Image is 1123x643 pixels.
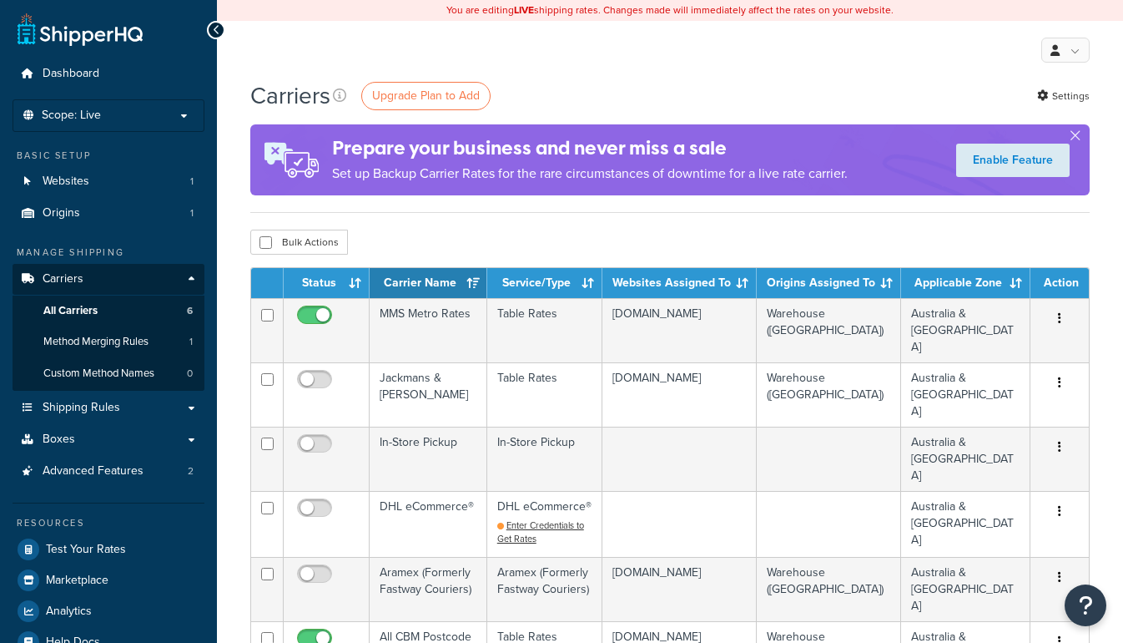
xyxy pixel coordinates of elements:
[13,149,204,163] div: Basic Setup
[284,268,370,298] th: Status: activate to sort column ascending
[13,166,204,197] li: Websites
[13,264,204,391] li: Carriers
[1037,84,1090,108] a: Settings
[250,124,332,195] img: ad-rules-rateshop-fe6ec290ccb7230408bd80ed9643f0289d75e0ffd9eb532fc0e269fcd187b520.png
[13,456,204,487] li: Advanced Features
[497,519,584,545] a: Enter Credentials to Get Rates
[187,367,193,381] span: 0
[13,456,204,487] a: Advanced Features 2
[13,358,204,389] li: Custom Method Names
[487,557,602,621] td: Aramex (Formerly Fastway Couriers)
[189,335,193,349] span: 1
[13,296,204,327] a: All Carriers 6
[602,557,757,621] td: [DOMAIN_NAME]
[487,491,602,556] td: DHL eCommerce®
[370,491,487,556] td: DHL eCommerce®
[901,268,1030,298] th: Applicable Zone: activate to sort column ascending
[757,362,901,427] td: Warehouse ([GEOGRAPHIC_DATA])
[901,557,1030,621] td: Australia & [GEOGRAPHIC_DATA]
[13,58,204,89] a: Dashboard
[13,198,204,229] a: Origins 1
[487,268,602,298] th: Service/Type: activate to sort column ascending
[13,565,204,595] a: Marketplace
[13,327,204,357] a: Method Merging Rules 1
[901,298,1030,362] td: Australia & [GEOGRAPHIC_DATA]
[757,268,901,298] th: Origins Assigned To: activate to sort column ascending
[1065,585,1106,626] button: Open Resource Center
[188,464,194,478] span: 2
[602,298,757,362] td: [DOMAIN_NAME]
[13,264,204,295] a: Carriers
[13,534,204,565] a: Test Your Rates
[514,3,534,18] b: LIVE
[901,362,1030,427] td: Australia & [GEOGRAPHIC_DATA]
[13,596,204,626] a: Analytics
[13,392,204,423] a: Shipping Rules
[370,362,487,427] td: Jackmans & [PERSON_NAME]
[370,298,487,362] td: MMS Metro Rates
[43,67,99,81] span: Dashboard
[43,464,144,478] span: Advanced Features
[487,427,602,491] td: In-Store Pickup
[13,166,204,197] a: Websites 1
[13,296,204,327] li: All Carriers
[42,109,101,123] span: Scope: Live
[43,272,83,286] span: Carriers
[487,362,602,427] td: Table Rates
[190,175,194,189] span: 1
[13,516,204,530] div: Resources
[43,401,120,415] span: Shipping Rules
[1030,268,1089,298] th: Action
[370,268,487,298] th: Carrier Name: activate to sort column ascending
[901,427,1030,491] td: Australia & [GEOGRAPHIC_DATA]
[187,304,193,318] span: 6
[43,367,154,381] span: Custom Method Names
[13,424,204,455] a: Boxes
[250,79,330,112] h1: Carriers
[13,358,204,389] a: Custom Method Names 0
[46,574,108,588] span: Marketplace
[602,268,757,298] th: Websites Assigned To: activate to sort column ascending
[43,175,89,189] span: Websites
[190,206,194,220] span: 1
[372,87,480,104] span: Upgrade Plan to Add
[370,557,487,621] td: Aramex (Formerly Fastway Couriers)
[13,327,204,357] li: Method Merging Rules
[602,362,757,427] td: [DOMAIN_NAME]
[46,605,92,619] span: Analytics
[487,298,602,362] td: Table Rates
[370,427,487,491] td: In-Store Pickup
[46,543,126,557] span: Test Your Rates
[757,298,901,362] td: Warehouse ([GEOGRAPHIC_DATA])
[901,491,1030,556] td: Australia & [GEOGRAPHIC_DATA]
[956,144,1070,177] a: Enable Feature
[13,198,204,229] li: Origins
[13,246,204,260] div: Manage Shipping
[361,82,491,110] a: Upgrade Plan to Add
[18,13,143,46] a: ShipperHQ Home
[332,134,848,162] h4: Prepare your business and never miss a sale
[332,162,848,185] p: Set up Backup Carrier Rates for the rare circumstances of downtime for a live rate carrier.
[43,335,149,349] span: Method Merging Rules
[757,557,901,621] td: Warehouse ([GEOGRAPHIC_DATA])
[250,230,348,255] button: Bulk Actions
[43,433,75,447] span: Boxes
[43,206,80,220] span: Origins
[43,304,98,318] span: All Carriers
